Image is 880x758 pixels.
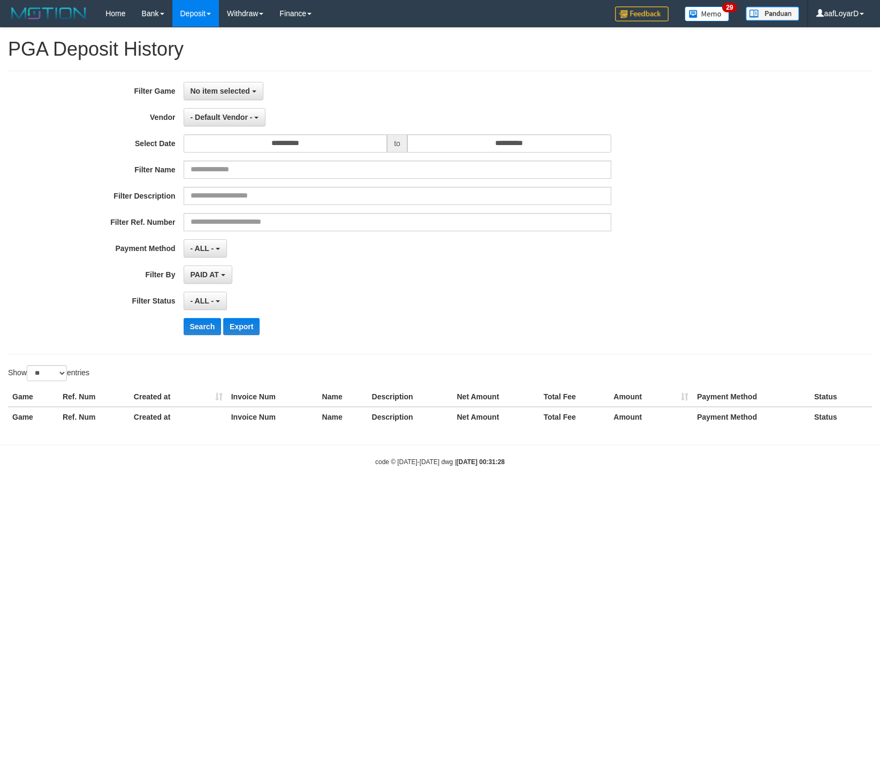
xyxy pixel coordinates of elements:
button: - ALL - [184,292,227,310]
th: Payment Method [693,387,810,407]
span: - ALL - [191,244,214,253]
th: Invoice Num [227,407,318,427]
strong: [DATE] 00:31:28 [457,458,505,466]
th: Net Amount [452,387,539,407]
label: Show entries [8,365,89,381]
button: PAID AT [184,266,232,284]
button: Export [223,318,260,335]
span: - Default Vendor - [191,113,253,122]
span: PAID AT [191,270,219,279]
th: Net Amount [452,407,539,427]
th: Invoice Num [227,387,318,407]
th: Name [318,407,368,427]
span: 29 [722,3,737,12]
th: Ref. Num [58,407,130,427]
button: Search [184,318,222,335]
img: panduan.png [746,6,799,21]
img: MOTION_logo.png [8,5,89,21]
th: Total Fee [539,407,609,427]
th: Description [368,407,453,427]
th: Ref. Num [58,387,130,407]
th: Created at [130,407,227,427]
small: code © [DATE]-[DATE] dwg | [375,458,505,466]
th: Game [8,387,58,407]
span: No item selected [191,87,250,95]
button: - ALL - [184,239,227,257]
th: Payment Method [693,407,810,427]
th: Created at [130,387,227,407]
select: Showentries [27,365,67,381]
th: Game [8,407,58,427]
th: Name [318,387,368,407]
span: to [387,134,407,153]
img: Feedback.jpg [615,6,669,21]
th: Amount [609,387,693,407]
button: - Default Vendor - [184,108,266,126]
th: Total Fee [539,387,609,407]
th: Status [810,387,872,407]
th: Description [368,387,453,407]
img: Button%20Memo.svg [685,6,730,21]
span: - ALL - [191,297,214,305]
th: Status [810,407,872,427]
button: No item selected [184,82,263,100]
h1: PGA Deposit History [8,39,872,60]
th: Amount [609,407,693,427]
